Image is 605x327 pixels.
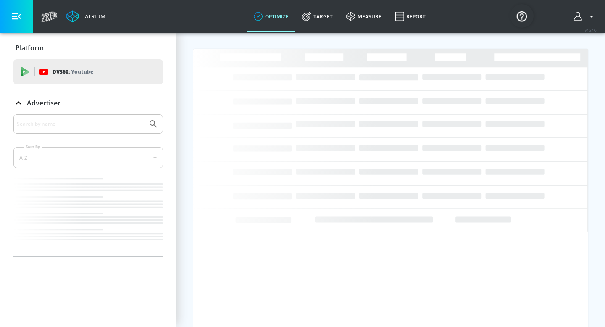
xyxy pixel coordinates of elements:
div: DV360: Youtube [13,59,163,84]
input: Search by name [17,119,144,129]
button: Open Resource Center [510,4,534,28]
a: Atrium [66,10,105,23]
div: Advertiser [13,91,163,115]
div: Platform [13,36,163,60]
p: Youtube [71,67,93,76]
div: Atrium [82,13,105,20]
div: A-Z [13,147,163,168]
span: v 4.24.0 [585,28,597,32]
a: Report [388,1,432,32]
p: Advertiser [27,98,60,108]
a: Target [295,1,339,32]
a: measure [339,1,388,32]
a: optimize [247,1,295,32]
nav: list of Advertiser [13,175,163,256]
p: Platform [16,43,44,53]
label: Sort By [24,144,42,150]
div: Advertiser [13,114,163,256]
p: DV360: [53,67,93,76]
